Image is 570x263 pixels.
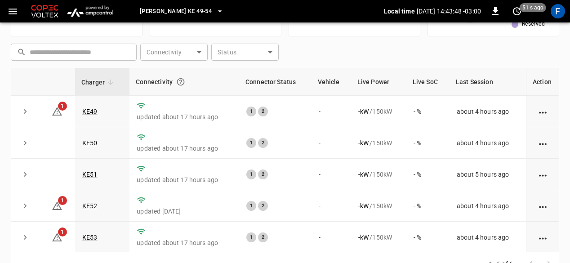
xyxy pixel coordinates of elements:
[312,127,351,159] td: -
[246,169,256,179] div: 1
[406,190,450,222] td: - %
[450,190,526,222] td: about 4 hours ago
[29,3,60,20] img: Customer Logo
[520,3,546,12] span: 51 s ago
[358,107,369,116] p: - kW
[52,107,62,114] a: 1
[137,112,232,121] p: updated about 17 hours ago
[82,234,98,241] a: KE53
[358,138,369,147] p: - kW
[82,171,98,178] a: KE51
[137,207,232,216] p: updated [DATE]
[551,4,565,18] div: profile-icon
[450,127,526,159] td: about 4 hours ago
[450,159,526,190] td: about 5 hours ago
[136,74,233,90] div: Connectivity
[537,201,548,210] div: action cell options
[358,138,399,147] div: / 150 kW
[18,168,32,181] button: expand row
[358,233,369,242] p: - kW
[312,222,351,253] td: -
[52,202,62,209] a: 1
[312,159,351,190] td: -
[258,138,268,148] div: 2
[173,74,189,90] button: Connection between the charger and our software.
[450,68,526,96] th: Last Session
[81,77,116,88] span: Charger
[52,233,62,241] a: 1
[258,107,268,116] div: 2
[58,196,67,205] span: 1
[137,238,232,247] p: updated about 17 hours ago
[137,144,232,153] p: updated about 17 hours ago
[18,136,32,150] button: expand row
[406,68,450,96] th: Live SoC
[18,105,32,118] button: expand row
[18,231,32,244] button: expand row
[246,232,256,242] div: 1
[406,222,450,253] td: - %
[18,199,32,213] button: expand row
[537,107,548,116] div: action cell options
[82,108,98,115] a: KE49
[239,68,312,96] th: Connector Status
[510,4,524,18] button: set refresh interval
[258,201,268,211] div: 2
[82,202,98,210] a: KE52
[136,3,227,20] button: [PERSON_NAME] KE 49-54
[450,222,526,253] td: about 4 hours ago
[137,175,232,184] p: updated about 17 hours ago
[64,3,116,20] img: ampcontrol.io logo
[312,68,351,96] th: Vehicle
[406,96,450,127] td: - %
[82,139,98,147] a: KE50
[351,68,406,96] th: Live Power
[406,159,450,190] td: - %
[358,233,399,242] div: / 150 kW
[358,107,399,116] div: / 150 kW
[358,201,369,210] p: - kW
[406,127,450,159] td: - %
[312,96,351,127] td: -
[140,6,212,17] span: [PERSON_NAME] KE 49-54
[522,20,545,29] span: Reserved
[358,201,399,210] div: / 150 kW
[417,7,481,16] p: [DATE] 14:43:48 -03:00
[258,232,268,242] div: 2
[450,96,526,127] td: about 4 hours ago
[58,227,67,236] span: 1
[312,190,351,222] td: -
[246,201,256,211] div: 1
[537,170,548,179] div: action cell options
[537,233,548,242] div: action cell options
[358,170,399,179] div: / 150 kW
[58,102,67,111] span: 1
[258,169,268,179] div: 2
[526,68,559,96] th: Action
[537,138,548,147] div: action cell options
[246,107,256,116] div: 1
[384,7,415,16] p: Local time
[246,138,256,148] div: 1
[358,170,369,179] p: - kW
